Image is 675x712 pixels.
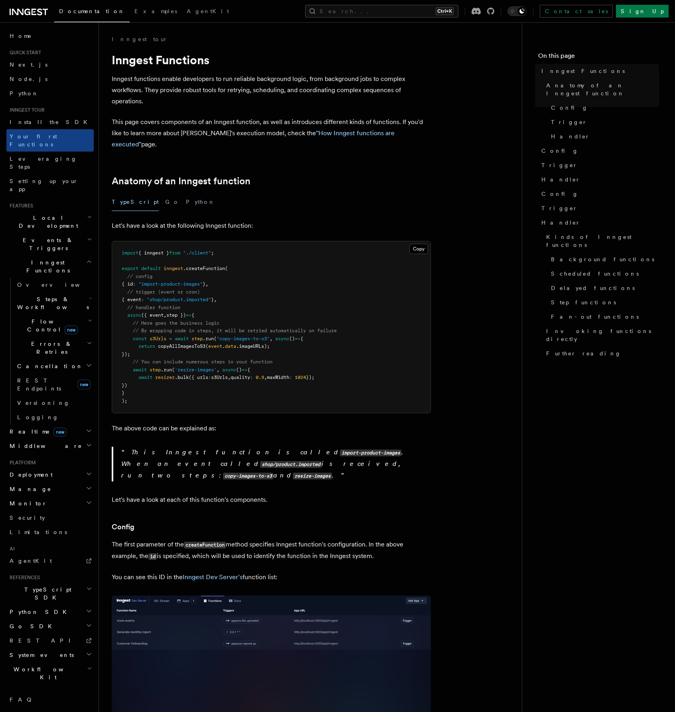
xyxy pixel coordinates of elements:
span: REST API [10,637,77,644]
button: Realtimenew [6,424,94,439]
span: , [164,312,166,318]
span: }); [122,351,130,357]
span: 'resize-images' [175,367,217,373]
span: Node.js [10,76,47,82]
span: FAQ [10,696,36,703]
button: TypeScript SDK [6,582,94,605]
span: System events [6,651,74,659]
p: The above code can be explained as: [112,423,431,434]
a: Python [6,86,94,101]
span: , [217,367,219,373]
span: Python [10,90,39,97]
span: Config [541,147,578,155]
span: ); [122,398,127,404]
p: Let's have a look at the following Inngest function: [112,220,431,231]
span: : [133,281,136,287]
span: "shop/product.imported" [147,297,211,302]
span: , [214,297,217,302]
span: () [289,336,295,341]
span: Versioning [17,400,70,406]
button: TypeScript [112,193,159,211]
span: Handler [551,132,590,140]
a: Trigger [538,158,659,172]
button: System events [6,648,94,662]
a: Limitations [6,525,94,539]
span: Go SDK [6,622,57,630]
span: ( [214,336,217,341]
button: Inngest Functions [6,255,94,278]
a: Background functions [548,252,659,266]
span: Config [551,104,588,112]
button: Manage [6,482,94,496]
span: // handler function [127,305,180,310]
a: Install the SDK [6,115,94,129]
span: async [222,367,236,373]
span: 1024 [295,375,306,380]
a: Config [538,187,659,201]
span: ({ event [141,312,164,318]
span: () [236,367,242,373]
span: Overview [17,282,99,288]
a: Step functions [548,295,659,310]
button: Search...Ctrl+K [305,5,458,18]
h4: On this page [538,51,659,64]
a: Anatomy of an Inngest function [112,176,251,187]
span: Anatomy of an Inngest function [546,81,659,97]
p: The first parameter of the method specifies Inngest function's configuration. In the above exampl... [112,539,431,562]
span: TypeScript SDK [6,586,86,602]
span: data [225,343,236,349]
span: ( [225,266,228,271]
a: Kinds of Inngest functions [543,230,659,252]
span: => [295,336,300,341]
span: Errors & Retries [14,340,87,356]
a: FAQ [6,692,94,707]
span: Manage [6,485,51,493]
span: return [138,343,155,349]
span: 0.9 [256,375,264,380]
a: Leveraging Steps [6,152,94,174]
span: Handler [541,219,580,227]
span: Middleware [6,442,82,450]
span: { id [122,281,133,287]
span: Background functions [551,255,654,263]
span: // You can include numerous steps in your function [133,359,272,365]
span: => [186,312,191,318]
span: await [175,336,189,341]
span: } [203,281,205,287]
span: ({ urls [189,375,208,380]
span: Platform [6,460,36,466]
span: .run [161,367,172,373]
button: Toggle dark mode [507,6,527,16]
span: new [77,380,91,389]
span: Delayed functions [551,284,635,292]
span: : [289,375,292,380]
p: This page covers components of an Inngest function, as well as introduces different kinds of func... [112,116,431,150]
span: Kinds of Inngest functions [546,233,659,249]
span: Step functions [551,298,616,306]
span: Your first Functions [10,133,57,148]
span: AI [6,546,15,552]
code: id [148,553,157,560]
span: , [264,375,267,380]
a: REST API [6,633,94,648]
a: Logging [14,410,94,424]
span: : [208,375,211,380]
span: const [133,336,147,341]
button: Local Development [6,211,94,233]
button: Workflow Kit [6,662,94,684]
span: Local Development [6,214,87,230]
a: Next.js [6,57,94,72]
span: inngest [164,266,183,271]
span: . [222,343,225,349]
button: Python [186,193,215,211]
a: Config [538,144,659,158]
button: Deployment [6,467,94,482]
span: } [122,390,124,396]
span: Trigger [551,118,587,126]
a: Config [548,101,659,115]
a: Versioning [14,396,94,410]
span: Inngest Functions [541,67,625,75]
kbd: Ctrl+K [436,7,454,15]
span: Monitor [6,499,47,507]
span: { event [122,297,141,302]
